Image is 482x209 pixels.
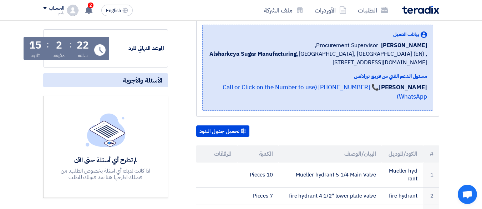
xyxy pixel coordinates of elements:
[352,2,394,19] a: الطلبات
[237,187,279,204] td: 7 Pieces
[111,44,164,53] div: الموعد النهائي للرد
[423,187,439,204] td: 2
[86,113,126,147] img: empty_state_list.svg
[393,31,419,38] span: بيانات العميل
[31,52,40,59] div: ثانية
[458,185,477,204] div: دردشة مفتوحة
[69,38,72,51] div: :
[279,163,382,188] td: Mueller hydrant 5 1/4 Main Valve
[43,11,64,15] div: ياسر
[78,52,88,59] div: ساعة
[208,73,427,80] div: مسئول الدعم الفني من فريق تيرادكس
[381,41,427,50] span: [PERSON_NAME]
[423,145,439,163] th: #
[382,163,423,188] td: Mueller hydrant
[88,3,93,8] span: 2
[279,187,382,204] td: fire hydrant 4 1/2" lower plate valve
[54,52,65,59] div: دقيقة
[209,50,299,58] b: Alsharkeya Sugar Manufacturing,
[237,163,279,188] td: 10 Pieces
[54,156,158,164] div: لم تطرح أي أسئلة حتى الآن
[309,2,352,19] a: الأوردرات
[77,40,89,50] div: 22
[101,5,133,16] button: English
[56,40,62,50] div: 2
[54,168,158,180] div: اذا كانت لديك أي اسئلة بخصوص الطلب, من فضلك اطرحها هنا بعد قبولك للطلب
[106,8,121,13] span: English
[423,163,439,188] td: 1
[46,38,49,51] div: :
[196,125,249,137] button: تحميل جدول البنود
[237,145,279,163] th: الكمية
[196,145,238,163] th: المرفقات
[382,187,423,204] td: fire hydrant
[29,40,41,50] div: 15
[279,145,382,163] th: البيان/الوصف
[49,5,64,11] div: الحساب
[223,83,427,101] a: 📞 [PHONE_NUMBER] (Call or Click on the Number to use WhatsApp)
[379,83,427,92] strong: [PERSON_NAME]
[258,2,309,19] a: ملف الشركة
[67,5,78,16] img: profile_test.png
[315,41,378,50] span: Procurement Supervisor,
[123,76,162,84] span: الأسئلة والأجوبة
[402,6,439,14] img: Teradix logo
[382,145,423,163] th: الكود/الموديل
[208,50,427,67] span: [GEOGRAPHIC_DATA], [GEOGRAPHIC_DATA] (EN) ,[STREET_ADDRESS][DOMAIN_NAME]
